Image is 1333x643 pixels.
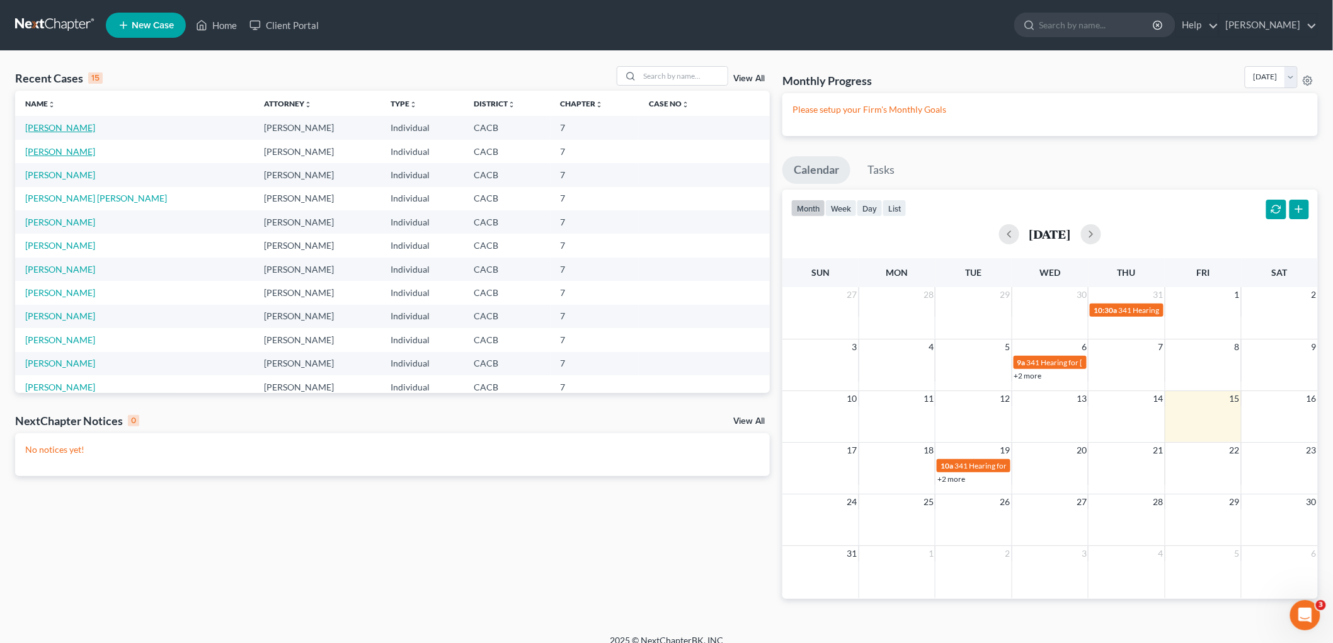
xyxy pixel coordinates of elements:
td: Individual [380,375,464,399]
span: 25 [922,494,935,509]
span: 21 [1152,443,1165,458]
span: 29 [999,287,1012,302]
a: Home [190,14,243,37]
a: [PERSON_NAME] [25,382,95,392]
td: 7 [551,258,639,281]
span: 341 Hearing for [PERSON_NAME][GEOGRAPHIC_DATA] [1027,358,1216,367]
span: 28 [1152,494,1165,509]
a: Help [1176,14,1218,37]
span: 9a [1017,358,1026,367]
a: Chapterunfold_more [561,99,604,108]
a: [PERSON_NAME] [25,146,95,157]
span: 2 [1310,287,1318,302]
span: 17 [846,443,859,458]
td: CACB [464,352,551,375]
td: [PERSON_NAME] [254,352,380,375]
a: [PERSON_NAME] [PERSON_NAME] [25,193,167,203]
a: +2 more [937,474,965,484]
button: day [857,200,883,217]
span: 14 [1152,391,1165,406]
span: 11 [922,391,935,406]
span: 9 [1310,339,1318,355]
td: [PERSON_NAME] [254,210,380,234]
input: Search by name... [639,67,728,85]
td: Individual [380,187,464,210]
td: CACB [464,234,551,257]
span: 27 [1075,494,1088,509]
span: 12 [999,391,1012,406]
span: New Case [132,21,174,30]
i: unfold_more [409,101,417,108]
td: 7 [551,187,639,210]
span: Thu [1118,267,1136,278]
td: CACB [464,116,551,139]
div: NextChapter Notices [15,413,139,428]
a: Typeunfold_more [391,99,417,108]
a: [PERSON_NAME] [1220,14,1317,37]
td: [PERSON_NAME] [254,234,380,257]
a: Attorneyunfold_more [264,99,312,108]
td: [PERSON_NAME] [254,116,380,139]
span: 22 [1228,443,1241,458]
span: Sun [811,267,830,278]
td: [PERSON_NAME] [254,163,380,186]
td: Individual [380,352,464,375]
span: 20 [1075,443,1088,458]
div: 0 [128,415,139,426]
a: [PERSON_NAME] [25,358,95,368]
td: [PERSON_NAME] [254,140,380,163]
a: [PERSON_NAME] [25,169,95,180]
a: [PERSON_NAME] [25,240,95,251]
span: 31 [1152,287,1165,302]
td: Individual [380,305,464,328]
span: 341 Hearing for [PERSON_NAME] [1118,305,1231,315]
td: Individual [380,328,464,351]
td: [PERSON_NAME] [254,258,380,281]
span: 3 [851,339,859,355]
a: Client Portal [243,14,325,37]
td: CACB [464,140,551,163]
td: CACB [464,258,551,281]
a: Districtunfold_more [474,99,515,108]
span: 8 [1233,339,1241,355]
a: +2 more [1014,371,1042,380]
span: Wed [1039,267,1060,278]
h3: Monthly Progress [782,73,872,88]
span: 4 [927,339,935,355]
a: [PERSON_NAME] [25,217,95,227]
i: unfold_more [596,101,604,108]
span: 5 [1004,339,1012,355]
span: 16 [1305,391,1318,406]
a: View All [733,417,765,426]
span: 13 [1075,391,1088,406]
td: Individual [380,281,464,304]
span: 23 [1305,443,1318,458]
span: 341 Hearing for [PERSON_NAME] [954,461,1067,470]
a: [PERSON_NAME] [25,287,95,298]
span: 19 [999,443,1012,458]
td: [PERSON_NAME] [254,187,380,210]
td: CACB [464,187,551,210]
td: Individual [380,210,464,234]
td: 7 [551,375,639,399]
a: [PERSON_NAME] [25,310,95,321]
td: [PERSON_NAME] [254,281,380,304]
h2: [DATE] [1029,227,1071,241]
a: Nameunfold_more [25,99,55,108]
td: Individual [380,163,464,186]
span: 28 [922,287,935,302]
span: 27 [846,287,859,302]
a: [PERSON_NAME] [25,334,95,345]
span: 2 [1004,546,1012,561]
span: 15 [1228,391,1241,406]
span: 6 [1080,339,1088,355]
p: Please setup your Firm's Monthly Goals [792,103,1308,116]
a: View All [733,74,765,83]
a: [PERSON_NAME] [25,122,95,133]
td: CACB [464,375,551,399]
span: 4 [1157,546,1165,561]
a: Calendar [782,156,850,184]
span: 1 [927,546,935,561]
span: 10a [941,461,953,470]
td: 7 [551,163,639,186]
